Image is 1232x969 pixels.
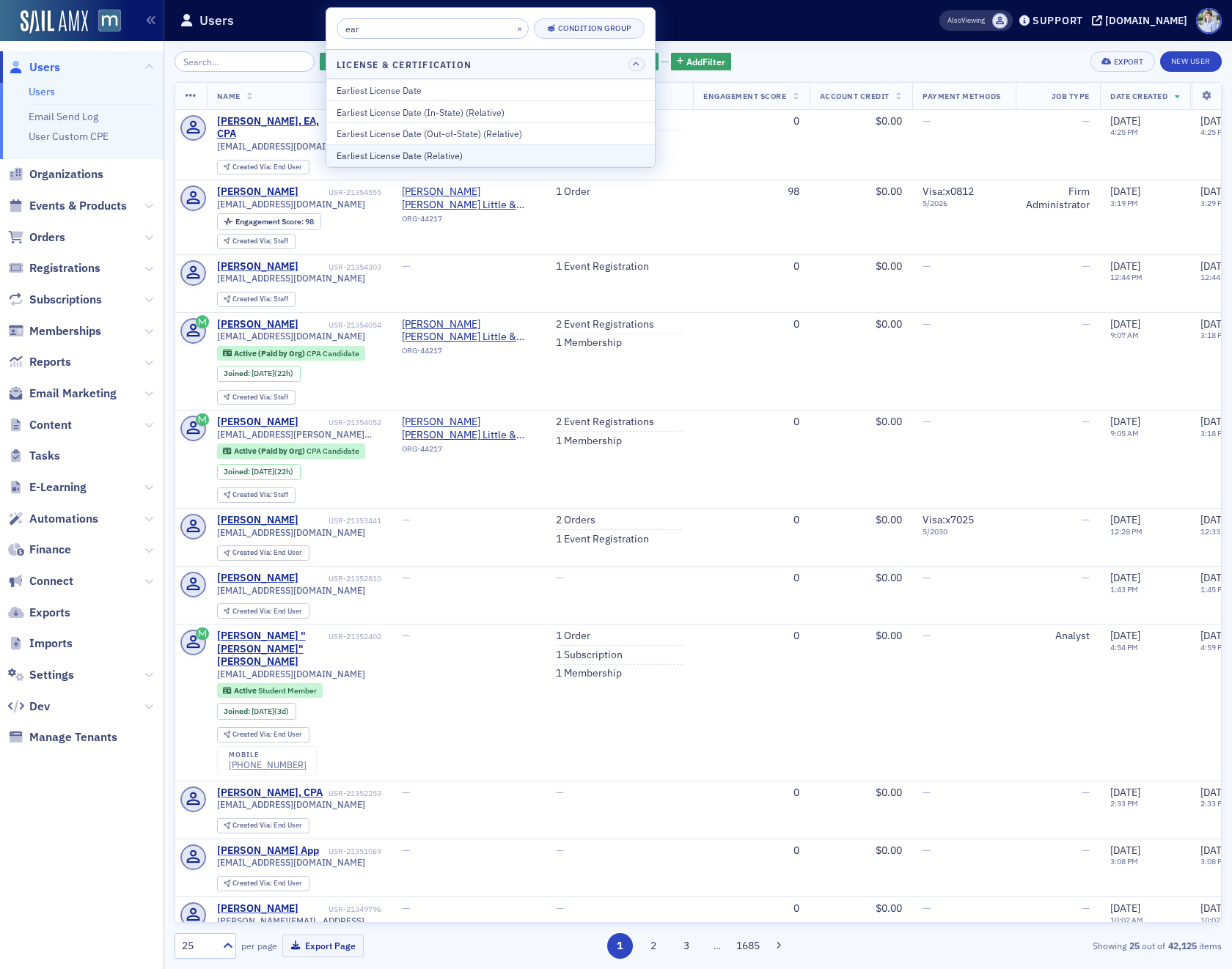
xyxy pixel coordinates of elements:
a: [PERSON_NAME], CPA [217,786,323,800]
div: 0 [703,115,799,128]
div: USR-21352810 [301,574,381,583]
span: Tasks [29,448,60,464]
div: Earliest License Date [337,84,645,97]
div: [PERSON_NAME] [217,318,298,331]
span: Created Via : [232,606,274,616]
span: — [402,902,410,915]
button: 1685 [736,933,761,959]
span: Account Credit [820,91,890,101]
span: $0.00 [876,259,902,273]
span: — [923,571,931,584]
a: Settings [8,667,74,683]
div: Created Via: End User [217,160,309,175]
a: Connect [8,573,73,589]
a: Memberships [8,323,101,339]
span: Earliest License Date (In-State) (Relative) [325,55,493,67]
span: — [1082,317,1090,331]
a: 1 Membership [556,667,622,680]
span: $0.00 [876,317,902,331]
span: [DATE] [1200,259,1231,273]
span: Created Via : [232,729,274,739]
a: New User [1160,51,1222,72]
time: 9:05 AM [1110,428,1139,438]
span: CPA Candidate [307,348,359,358]
span: — [1082,571,1090,584]
time: 1:43 PM [1110,584,1138,594]
span: Add Filter [686,55,725,68]
a: 2 Event Registrations [556,318,654,331]
span: $0.00 [876,571,902,584]
span: 5 / 2030 [923,527,1005,537]
div: Also [947,15,961,25]
a: Events & Products [8,198,127,214]
span: Memberships [29,323,101,339]
div: Created Via: End User [217,545,309,561]
span: [DATE] [1110,317,1140,331]
span: [DATE] [1200,513,1231,526]
span: [EMAIL_ADDRESS][DOMAIN_NAME] [217,585,365,596]
span: E-Learning [29,479,87,495]
span: — [402,629,410,642]
div: Export [1114,58,1144,66]
span: — [402,786,410,799]
div: End User [232,731,302,739]
a: [PERSON_NAME] [217,416,298,429]
a: 1 Subscription [556,649,623,662]
span: Email Marketing [29,386,117,402]
span: Settings [29,667,74,683]
time: 3:18 PM [1200,330,1228,340]
span: Visa : x7025 [923,513,974,526]
span: [DATE] [1110,415,1140,428]
div: Created Via: End User [217,876,309,891]
span: Reports [29,354,71,370]
button: Earliest License Date [326,79,655,100]
span: — [402,844,410,857]
div: End User [232,880,302,888]
time: 3:29 PM [1200,198,1228,208]
a: Active (Paid by Org) CPA Candidate [223,348,359,358]
time: 4:25 PM [1200,127,1228,137]
div: [PERSON_NAME] [217,572,298,585]
span: Created Via : [232,236,274,246]
button: Export [1090,51,1154,72]
a: 2 Orders [556,514,595,527]
a: Reports [8,354,71,370]
time: 3:19 PM [1110,198,1138,208]
div: Created Via: Staff [217,487,296,503]
span: Orders [29,229,65,246]
span: — [402,571,410,584]
a: Email Marketing [8,386,117,402]
a: [PERSON_NAME] "[PERSON_NAME]" [PERSON_NAME] [217,630,326,668]
div: Earliest License Date (In-State) (Relative) [337,106,645,119]
span: [DATE] [1110,786,1140,799]
div: 0 [703,572,799,585]
a: Orders [8,229,65,246]
span: Created Via : [232,294,274,303]
span: Joined : [224,467,252,476]
span: — [556,844,564,857]
a: Imports [8,635,73,652]
div: Joined: 2025-10-06 00:00:00 [217,464,301,480]
input: Search… [175,51,315,72]
span: — [1082,844,1090,857]
button: [DOMAIN_NAME] [1092,15,1192,26]
span: [DATE] [1110,185,1140,198]
span: Created Via : [232,548,274,557]
span: — [923,317,931,331]
span: — [1082,786,1090,799]
span: [DATE] [1110,114,1140,128]
span: Joined : [224,707,252,716]
span: — [923,114,931,128]
div: USR-21354555 [301,188,381,197]
a: [PERSON_NAME] [217,514,298,527]
a: 1 Membership [556,336,622,350]
span: [EMAIL_ADDRESS][DOMAIN_NAME] [217,331,365,342]
div: Support [1033,14,1083,27]
a: 1 Order [556,185,590,199]
button: 3 [674,933,700,959]
div: Joined: 2025-10-03 00:00:00 [217,703,296,719]
button: AddFilter [671,53,731,71]
span: Manage Tenants [29,729,117,745]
